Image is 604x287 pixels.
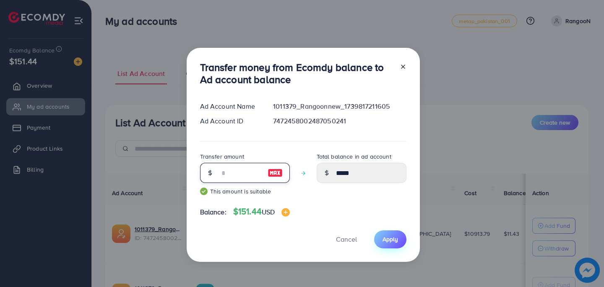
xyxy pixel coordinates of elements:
div: 1011379_Rangoonnew_1739817211605 [266,102,413,111]
span: USD [262,207,275,217]
span: Apply [383,235,398,243]
img: image [268,168,283,178]
img: guide [200,188,208,195]
h4: $151.44 [233,206,290,217]
button: Apply [374,230,406,248]
span: Balance: [200,207,226,217]
div: Ad Account ID [193,116,267,126]
small: This amount is suitable [200,187,290,196]
button: Cancel [325,230,367,248]
label: Transfer amount [200,152,244,161]
div: 7472458002487050241 [266,116,413,126]
h3: Transfer money from Ecomdy balance to Ad account balance [200,61,393,86]
div: Ad Account Name [193,102,267,111]
label: Total balance in ad account [317,152,391,161]
img: image [281,208,290,217]
span: Cancel [336,235,357,244]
